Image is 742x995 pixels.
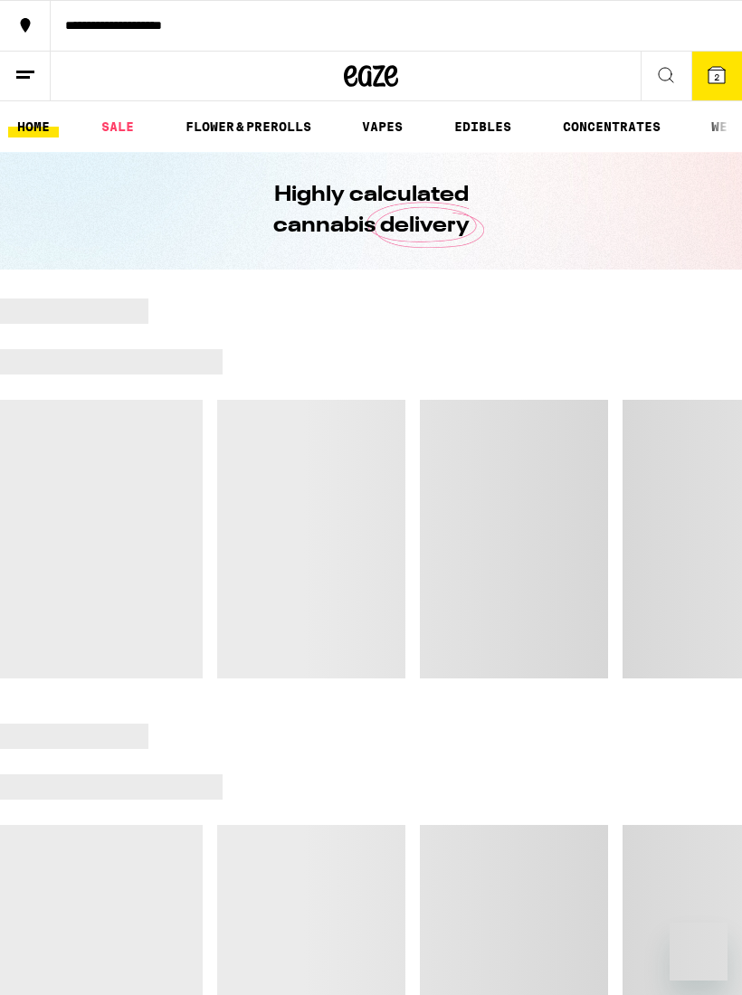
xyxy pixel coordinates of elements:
[353,116,412,137] a: VAPES
[670,923,728,981] iframe: Button to launch messaging window
[691,52,742,100] button: 2
[554,116,670,137] a: CONCENTRATES
[8,116,59,137] a: HOME
[714,71,719,82] span: 2
[92,116,143,137] a: SALE
[445,116,520,137] a: EDIBLES
[176,116,320,137] a: FLOWER & PREROLLS
[222,180,520,242] h1: Highly calculated cannabis delivery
